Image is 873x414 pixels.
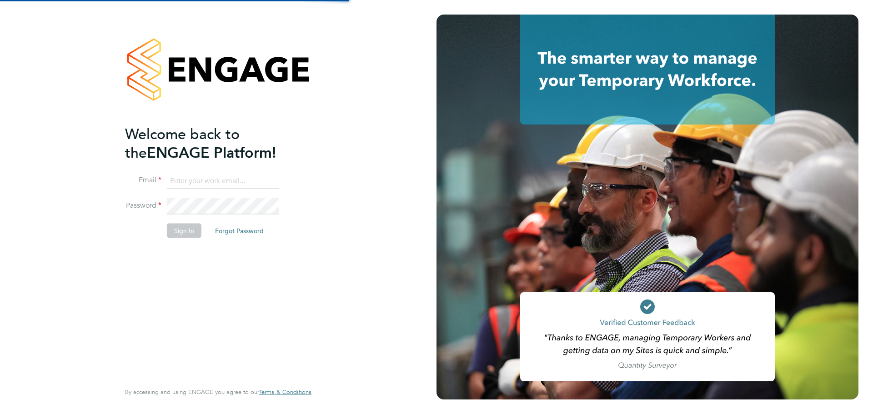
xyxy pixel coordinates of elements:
label: Password [125,201,161,210]
span: Welcome back to the [125,125,240,161]
input: Enter your work email... [167,173,279,189]
h2: ENGAGE Platform! [125,125,302,162]
span: By accessing and using ENGAGE you agree to our [125,388,311,396]
span: Terms & Conditions [259,388,311,396]
label: Email [125,175,161,185]
button: Forgot Password [208,224,271,238]
a: Terms & Conditions [259,389,311,396]
button: Sign In [167,224,201,238]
